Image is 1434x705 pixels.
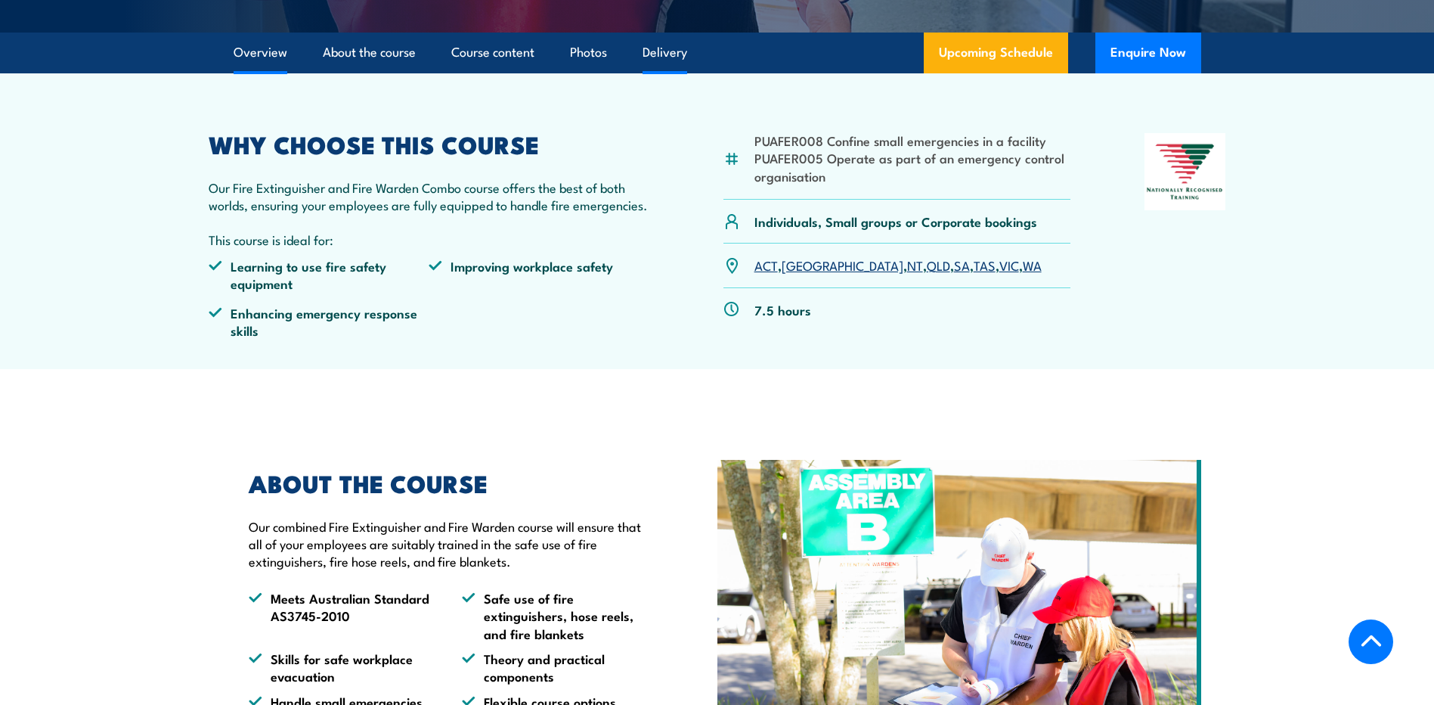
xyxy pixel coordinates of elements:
[754,213,1037,230] p: Individuals, Small groups or Corporate bookings
[974,256,996,274] a: TAS
[754,149,1071,185] li: PUAFER005 Operate as part of an emergency control organisation
[462,650,648,685] li: Theory and practical components
[954,256,970,274] a: SA
[249,650,435,685] li: Skills for safe workplace evacuation
[462,589,648,642] li: Safe use of fire extinguishers, hose reels, and fire blankets
[754,256,1042,274] p: , , , , , , ,
[1144,133,1226,210] img: Nationally Recognised Training logo.
[754,301,811,318] p: 7.5 hours
[323,33,416,73] a: About the course
[429,257,649,293] li: Improving workplace safety
[570,33,607,73] a: Photos
[1023,256,1042,274] a: WA
[249,472,648,493] h2: ABOUT THE COURSE
[927,256,950,274] a: QLD
[924,33,1068,73] a: Upcoming Schedule
[999,256,1019,274] a: VIC
[209,257,429,293] li: Learning to use fire safety equipment
[209,133,650,154] h2: WHY CHOOSE THIS COURSE
[209,231,650,248] p: This course is ideal for:
[754,132,1071,149] li: PUAFER008 Confine small emergencies in a facility
[234,33,287,73] a: Overview
[209,304,429,340] li: Enhancing emergency response skills
[249,589,435,642] li: Meets Australian Standard AS3745-2010
[451,33,534,73] a: Course content
[249,517,648,570] p: Our combined Fire Extinguisher and Fire Warden course will ensure that all of your employees are ...
[1095,33,1201,73] button: Enquire Now
[209,179,650,214] p: Our Fire Extinguisher and Fire Warden Combo course offers the best of both worlds, ensuring your ...
[754,256,778,274] a: ACT
[907,256,923,274] a: NT
[782,256,903,274] a: [GEOGRAPHIC_DATA]
[643,33,687,73] a: Delivery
